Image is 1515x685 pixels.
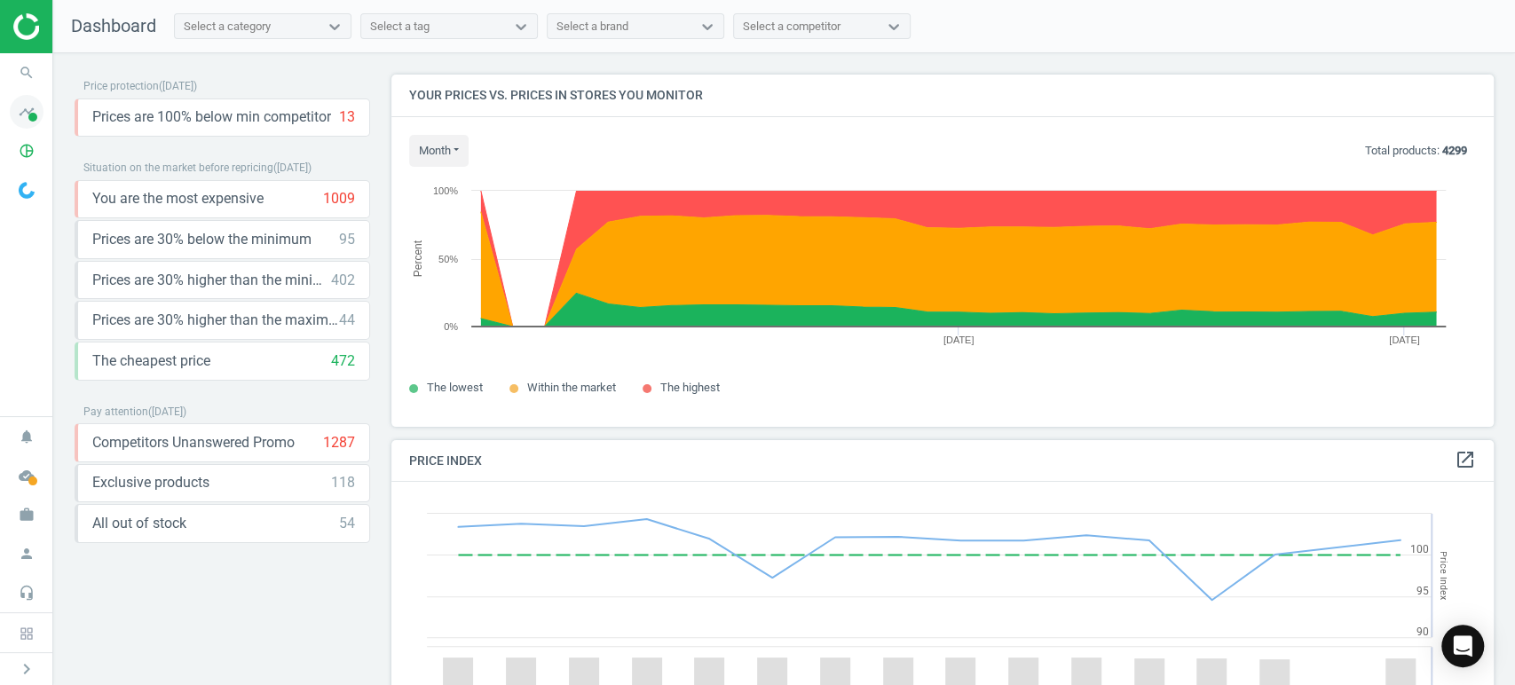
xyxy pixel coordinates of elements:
tspan: [DATE] [1389,335,1420,345]
b: 4299 [1442,144,1467,157]
div: 95 [339,230,355,249]
a: open_in_new [1455,449,1476,472]
span: Dashboard [71,15,156,36]
i: timeline [10,95,43,129]
span: Price protection [83,80,159,92]
span: ( [DATE] ) [159,80,197,92]
img: ajHJNr6hYgQAAAAASUVORK5CYII= [13,13,139,40]
div: 13 [339,107,355,127]
div: 472 [331,351,355,371]
button: month [409,135,469,167]
span: The highest [660,381,720,394]
span: Situation on the market before repricing [83,161,273,174]
tspan: [DATE] [943,335,974,345]
div: Open Intercom Messenger [1441,625,1484,667]
span: Prices are 30% higher than the minimum [92,271,331,290]
img: wGWNvw8QSZomAAAAABJRU5ErkJggg== [19,182,35,199]
i: notifications [10,420,43,453]
span: Prices are 100% below min competitor [92,107,331,127]
tspan: Percent [411,240,423,277]
text: 50% [438,254,458,264]
div: Select a tag [370,19,430,35]
div: 54 [339,514,355,533]
button: chevron_right [4,657,49,681]
text: 90 [1416,626,1429,638]
span: ( [DATE] ) [273,161,312,174]
span: Exclusive products [92,473,209,492]
div: 1287 [323,433,355,453]
i: cloud_done [10,459,43,492]
text: 0% [444,321,458,332]
span: You are the most expensive [92,189,264,209]
div: 118 [331,473,355,492]
i: work [10,498,43,531]
span: Within the market [527,381,616,394]
p: Total products: [1365,143,1467,159]
div: 402 [331,271,355,290]
span: Pay attention [83,405,148,418]
i: open_in_new [1455,449,1476,470]
h4: Price Index [391,440,1494,482]
div: 1009 [323,189,355,209]
i: person [10,537,43,571]
text: 100 [1410,543,1429,555]
span: Prices are 30% higher than the maximal [92,311,339,330]
i: chevron_right [16,658,37,680]
span: All out of stock [92,514,186,533]
text: 95 [1416,585,1429,597]
div: Select a brand [556,19,628,35]
span: Prices are 30% below the minimum [92,230,312,249]
span: The cheapest price [92,351,210,371]
div: Select a category [184,19,271,35]
h4: Your prices vs. prices in stores you monitor [391,75,1494,116]
i: pie_chart_outlined [10,134,43,168]
span: The lowest [427,381,483,394]
div: 44 [339,311,355,330]
span: ( [DATE] ) [148,405,186,418]
tspan: Price Index [1438,551,1449,600]
i: headset_mic [10,576,43,610]
text: 100% [433,185,458,196]
i: search [10,56,43,90]
div: Select a competitor [743,19,840,35]
span: Competitors Unanswered Promo [92,433,295,453]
